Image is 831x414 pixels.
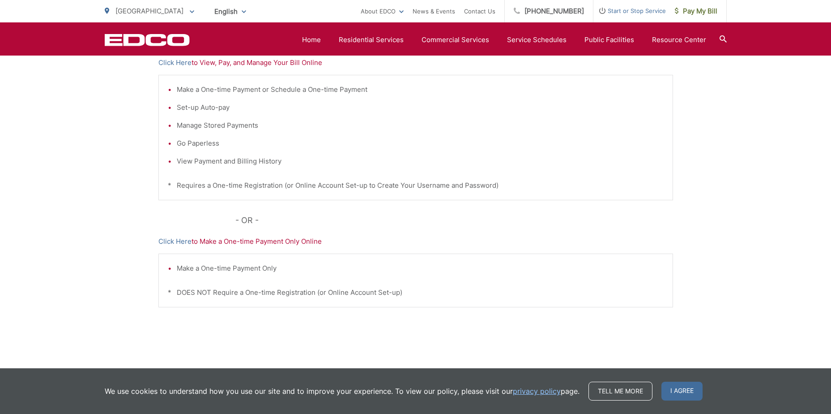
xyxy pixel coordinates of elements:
a: Click Here [158,236,192,247]
a: Residential Services [339,34,404,45]
p: * Requires a One-time Registration (or Online Account Set-up to Create Your Username and Password) [168,180,664,191]
a: Service Schedules [507,34,567,45]
a: Click Here [158,57,192,68]
li: Set-up Auto-pay [177,102,664,113]
p: - OR - [235,214,673,227]
li: Make a One-time Payment or Schedule a One-time Payment [177,84,664,95]
a: News & Events [413,6,455,17]
li: Manage Stored Payments [177,120,664,131]
p: to Make a One-time Payment Only Online [158,236,673,247]
a: Contact Us [464,6,495,17]
span: English [208,4,253,19]
li: Make a One-time Payment Only [177,263,664,274]
span: [GEOGRAPHIC_DATA] [115,7,183,15]
a: privacy policy [513,386,561,397]
a: Commercial Services [422,34,489,45]
a: Resource Center [652,34,706,45]
span: I agree [661,382,703,401]
a: Tell me more [588,382,652,401]
a: Public Facilities [584,34,634,45]
p: to View, Pay, and Manage Your Bill Online [158,57,673,68]
li: View Payment and Billing History [177,156,664,167]
a: About EDCO [361,6,404,17]
li: Go Paperless [177,138,664,149]
p: * DOES NOT Require a One-time Registration (or Online Account Set-up) [168,287,664,298]
p: We use cookies to understand how you use our site and to improve your experience. To view our pol... [105,386,580,397]
a: EDCD logo. Return to the homepage. [105,34,190,46]
span: Pay My Bill [675,6,717,17]
a: Home [302,34,321,45]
